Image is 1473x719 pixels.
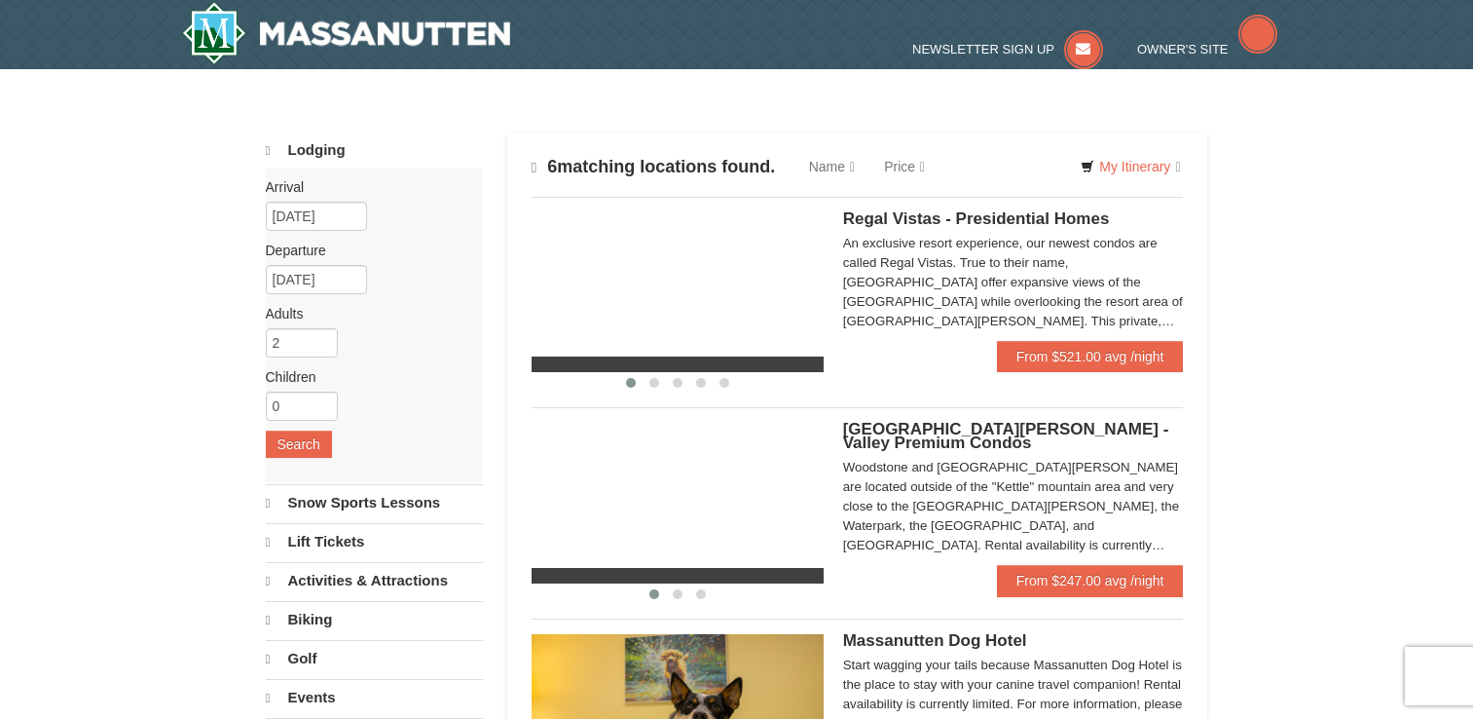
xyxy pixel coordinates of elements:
[182,2,511,64] a: Massanutten Resort
[912,42,1054,57] span: Newsletter Sign Up
[912,42,1103,57] a: Newsletter Sign Up
[843,631,1027,650] span: Massanutten Dog Hotel
[266,562,483,599] a: Activities & Attractions
[266,484,483,521] a: Snow Sports Lessons
[182,2,511,64] img: Massanutten Resort Logo
[843,458,1184,555] div: Woodstone and [GEOGRAPHIC_DATA][PERSON_NAME] are located outside of the "Kettle" mountain area an...
[794,147,869,186] a: Name
[997,341,1184,372] a: From $521.00 avg /night
[266,304,468,323] label: Adults
[266,431,332,458] button: Search
[266,640,483,677] a: Golf
[997,565,1184,596] a: From $247.00 avg /night
[266,241,468,260] label: Departure
[266,177,468,197] label: Arrival
[266,367,468,387] label: Children
[843,209,1110,228] span: Regal Vistas - Presidential Homes
[266,132,483,169] a: Lodging
[1068,152,1193,181] a: My Itinerary
[266,601,483,638] a: Biking
[843,420,1169,452] span: [GEOGRAPHIC_DATA][PERSON_NAME] - Valley Premium Condos
[869,147,939,186] a: Price
[1137,42,1277,57] a: Owner's Site
[266,679,483,716] a: Events
[843,234,1184,331] div: An exclusive resort experience, our newest condos are called Regal Vistas. True to their name, [G...
[1137,42,1229,57] span: Owner's Site
[266,523,483,560] a: Lift Tickets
